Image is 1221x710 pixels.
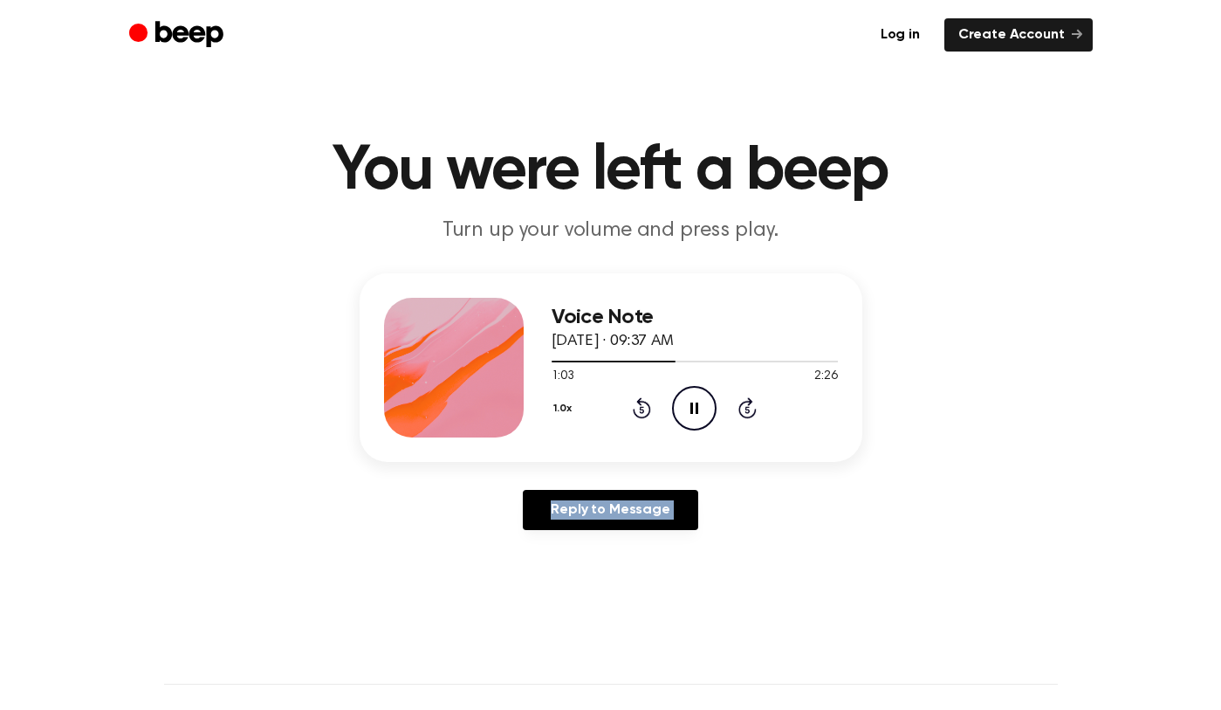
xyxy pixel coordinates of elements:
a: Create Account [944,18,1093,52]
a: Beep [129,18,228,52]
h1: You were left a beep [164,140,1058,203]
p: Turn up your volume and press play. [276,217,946,245]
span: 2:26 [814,368,837,386]
span: [DATE] · 09:37 AM [552,334,674,349]
button: 1.0x [552,394,579,424]
a: Log in [867,18,934,52]
a: Reply to Message [523,490,697,530]
h3: Voice Note [552,306,838,329]
span: 1:03 [552,368,574,386]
